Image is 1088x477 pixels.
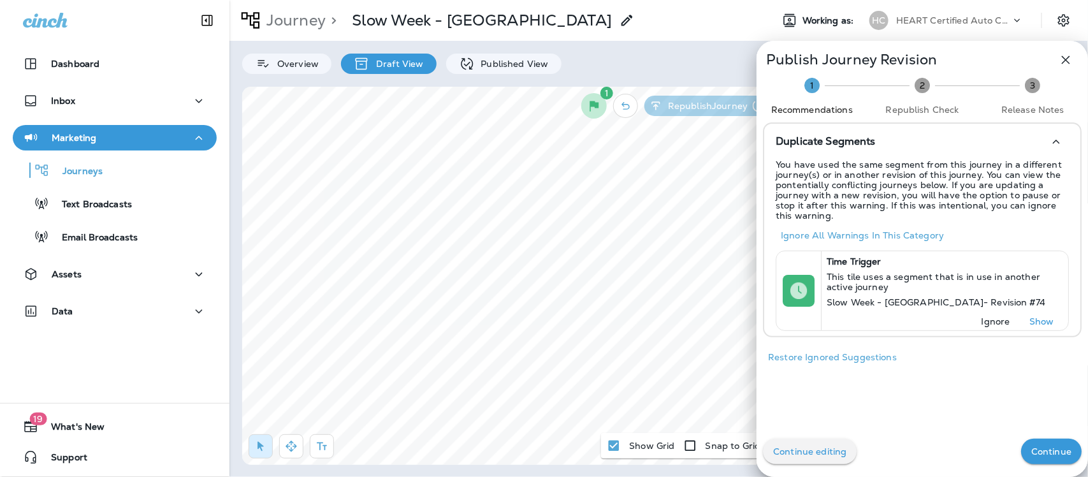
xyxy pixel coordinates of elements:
[1031,446,1071,457] p: Continue
[827,256,1057,267] p: Time Trigger
[827,297,1057,307] p: Slow Week - [GEOGRAPHIC_DATA] - Revision # 74
[975,312,1016,330] button: Ignore
[776,226,949,246] button: Ignore all warnings in this category
[766,55,937,65] p: Publish Journey Revision
[827,272,1057,292] p: This tile uses a segment that is in use in another active journey
[1029,316,1054,327] p: Show
[763,439,857,464] button: Continue editing
[776,136,876,147] p: Duplicate Segments
[983,103,1083,116] span: Release Notes
[776,159,1069,221] p: You have used the same segment from this journey in a different journey(s) or in another revision...
[1021,439,1082,464] button: Continue
[762,103,862,116] span: Recommendations
[982,316,1010,327] p: Ignore
[1021,312,1062,330] button: Show
[1030,80,1035,91] text: 3
[872,103,972,116] span: Republish Check
[810,80,814,91] text: 1
[920,80,925,91] text: 2
[773,446,846,457] p: Continue editing
[763,348,902,367] button: Restore ignored suggestions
